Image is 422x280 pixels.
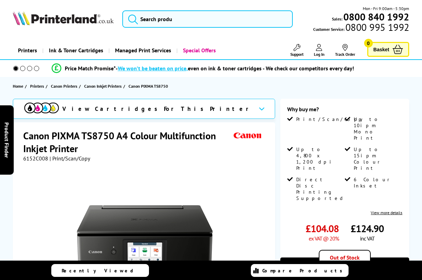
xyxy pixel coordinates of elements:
[371,210,402,215] a: View more details
[313,24,409,33] span: Customer Service:
[3,62,402,75] li: modal_Promise
[373,45,389,54] span: Basket
[319,250,371,265] div: Out of Stock
[116,65,354,72] div: - even on ink & toner cartridges - We check our competitors every day!
[354,146,401,171] span: Up to 15ipm Colour Print
[122,10,292,28] input: Search produ
[51,82,79,90] a: Canon Printers
[176,42,221,59] a: Special Offers
[287,106,403,116] div: Why buy me?
[51,82,77,90] span: Canon Printers
[13,11,114,25] img: Printerland Logo
[351,222,384,235] span: £124.90
[290,52,304,57] span: Support
[129,82,168,90] span: Canon PIXMA TS8750
[354,116,401,141] span: Up to 10ipm Mono Print
[118,65,188,72] span: We won’t be beaten on price,
[251,264,349,277] a: Compare Products
[296,146,344,171] span: Up to 4,800 x 1,200 dpi Print
[344,24,409,30] span: 0800 995 1992
[108,42,176,59] a: Managed Print Services
[367,42,410,57] a: Basket 0
[363,5,409,12] span: Mon - Fri 9:00am - 5:30pm
[335,44,355,57] a: Track Order
[24,103,59,113] img: View Cartridges
[49,42,103,59] span: Ink & Toner Cartridges
[343,10,409,23] b: 0800 840 1992
[332,16,342,22] span: Sales:
[314,44,325,57] a: Log In
[360,235,375,242] span: inc VAT
[296,116,368,122] span: Print/Scan/Copy
[309,235,339,242] span: ex VAT @ 20%
[62,268,140,274] span: Recently Viewed
[296,176,345,201] span: Direct Disc Printing Supported
[314,52,325,57] span: Log In
[13,42,42,59] a: Printers
[84,82,122,90] span: Canon Inkjet Printers
[232,129,264,142] img: Canon
[84,82,123,90] a: Canon Inkjet Printers
[50,155,90,162] span: | Print/Scan/Copy
[42,42,108,59] a: Ink & Toner Cartridges
[364,39,373,47] span: 0
[30,82,46,90] a: Printers
[23,129,232,155] h1: Canon PIXMA TS8750 A4 Colour Multifunction Inkjet Printer
[262,268,346,274] span: Compare Products
[13,82,25,90] a: Home
[65,65,116,72] span: Price Match Promise*
[23,155,48,162] span: 6152C008
[3,122,10,158] span: Product Finder
[51,264,149,277] a: Recently Viewed
[290,44,304,57] a: Support
[30,82,44,90] span: Printers
[342,14,409,20] a: 0800 840 1992
[13,82,23,90] span: Home
[62,105,253,113] span: View Cartridges For This Printer
[13,11,114,27] a: Printerland Logo
[306,222,339,235] span: £104.08
[129,82,170,90] a: Canon PIXMA TS8750
[354,176,401,189] span: 6 Colour Inkset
